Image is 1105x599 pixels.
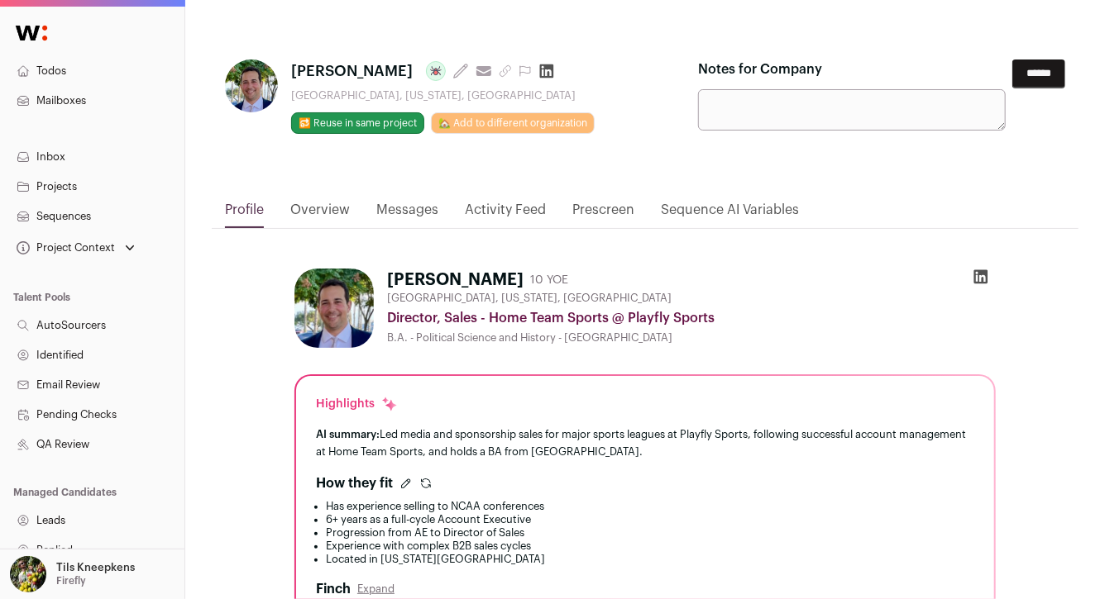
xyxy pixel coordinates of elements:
[357,582,395,596] button: Expand
[387,292,672,305] span: [GEOGRAPHIC_DATA], [US_STATE], [GEOGRAPHIC_DATA]
[431,112,595,134] a: 🏡 Add to different organization
[326,553,974,566] li: Located in [US_STATE][GEOGRAPHIC_DATA]
[13,236,138,259] button: Open dropdown
[10,556,46,592] img: 6689865-medium_jpg
[326,526,974,540] li: Progression from AE to Director of Sales
[316,429,380,440] span: AI summary:
[225,59,278,112] img: ac6089dde45de117058e7c5e74b3fdec1dec67f53afee450a31a417effe0726d
[661,200,799,228] a: Sequence AI Variables
[316,473,393,493] h2: How they fit
[387,269,524,292] h1: [PERSON_NAME]
[290,200,350,228] a: Overview
[7,556,138,592] button: Open dropdown
[387,331,996,345] div: B.A. - Political Science and History - [GEOGRAPHIC_DATA]
[7,17,56,50] img: Wellfound
[387,308,996,328] div: Director, Sales - Home Team Sports @ Playfly Sports
[316,425,974,460] div: Led media and sponsorship sales for major sports leagues at Playfly Sports, following successful ...
[291,112,424,134] button: 🔂 Reuse in same project
[294,269,374,348] img: ac6089dde45de117058e7c5e74b3fdec1dec67f53afee450a31a417effe0726d
[316,396,398,412] div: Highlights
[13,241,115,254] div: Project Context
[465,200,546,228] a: Activity Feed
[291,89,595,102] div: [GEOGRAPHIC_DATA], [US_STATE], [GEOGRAPHIC_DATA]
[698,59,822,79] label: Notes for Company
[326,513,974,526] li: 6+ years as a full-cycle Account Executive
[326,500,974,513] li: Has experience selling to NCAA conferences
[56,561,135,574] p: Tils Kneepkens
[376,200,438,228] a: Messages
[291,59,413,83] span: [PERSON_NAME]
[326,540,974,553] li: Experience with complex B2B sales cycles
[316,579,351,599] h2: Finch
[530,272,568,288] div: 10 YOE
[56,574,86,587] p: Firefly
[225,200,264,228] a: Profile
[572,200,634,228] a: Prescreen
